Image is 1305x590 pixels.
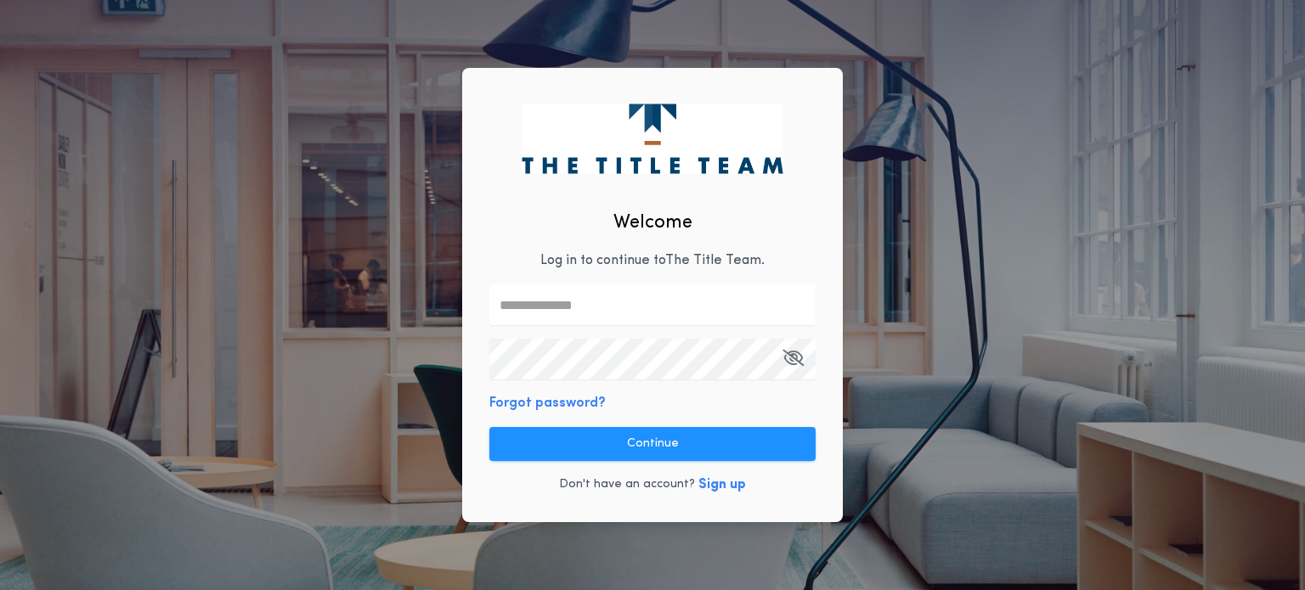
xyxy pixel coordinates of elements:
[559,476,695,493] p: Don't have an account?
[522,104,782,173] img: logo
[489,393,606,413] button: Forgot password?
[698,475,746,495] button: Sign up
[540,250,765,271] p: Log in to continue to The Title Team .
[489,427,816,461] button: Continue
[613,209,692,237] h2: Welcome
